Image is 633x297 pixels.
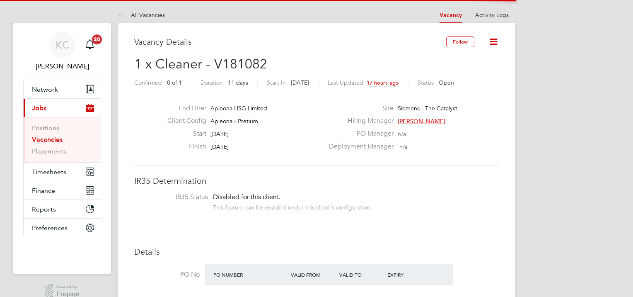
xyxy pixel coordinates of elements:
label: Status [418,79,434,86]
label: Start [161,129,206,138]
button: Timesheets [24,163,101,181]
div: This feature can be enabled under this client's configuration. [213,202,372,211]
span: n/a [398,130,406,138]
label: End Hirer [161,104,206,113]
span: Reports [32,205,56,213]
button: Network [24,80,101,98]
button: Reports [24,200,101,218]
span: 20 [92,34,102,44]
a: 20 [82,32,98,58]
label: Start In [267,79,286,86]
a: Placements [32,147,66,155]
a: Activity Logs [475,11,509,19]
label: IR35 Status [143,193,208,202]
span: 1 x Cleaner - V181082 [134,56,267,72]
label: Hiring Manager [324,117,394,125]
label: Client Config [161,117,206,125]
div: PO Number [211,267,289,282]
span: Timesheets [32,168,66,176]
span: Network [32,85,58,93]
span: 11 days [228,79,248,86]
span: Siemens - The Catalyst [398,105,457,112]
h3: IR35 Determination [134,175,499,186]
label: Finish [161,142,206,151]
span: 0 of 1 [167,79,182,86]
a: Go to home page [23,246,101,259]
a: Positions [32,124,59,132]
span: Disabled for this client. [213,193,280,201]
a: Vacancies [32,136,63,144]
div: Valid To [337,267,386,282]
span: [DATE] [210,130,229,138]
label: Site [324,104,394,113]
button: Finance [24,181,101,200]
div: Expiry [385,267,434,282]
span: Apleona HSG Limited [210,105,267,112]
label: Duration [201,79,223,86]
a: All Vacancies [118,11,165,19]
span: 17 hours ago [367,79,399,86]
button: Follow [446,37,474,47]
img: fastbook-logo-retina.png [24,246,101,259]
a: KC[PERSON_NAME] [23,32,101,71]
h3: Details [134,246,499,257]
span: Jobs [32,104,46,112]
h3: Vacancy Details [134,37,446,47]
span: KC [56,39,69,50]
label: PO No [134,270,200,279]
button: Jobs [24,99,101,117]
span: n/a [399,143,408,151]
span: Karen Chatfield [23,61,101,71]
span: Preferences [32,224,68,232]
label: Last Updated [328,79,363,86]
label: PO Manager [324,129,394,138]
button: Preferences [24,219,101,237]
span: Finance [32,187,55,195]
nav: Main navigation [13,23,111,274]
label: Deployment Manager [324,142,394,151]
span: Powered by [56,284,80,291]
span: [DATE] [291,79,309,86]
span: Open [439,79,454,86]
span: Apleona - Pretium [210,117,258,125]
div: Jobs [24,117,101,162]
span: [DATE] [210,143,229,151]
label: Confirmed [134,79,162,86]
a: Vacancy [440,12,462,19]
div: Valid From [289,267,337,282]
span: [PERSON_NAME] [398,117,445,125]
